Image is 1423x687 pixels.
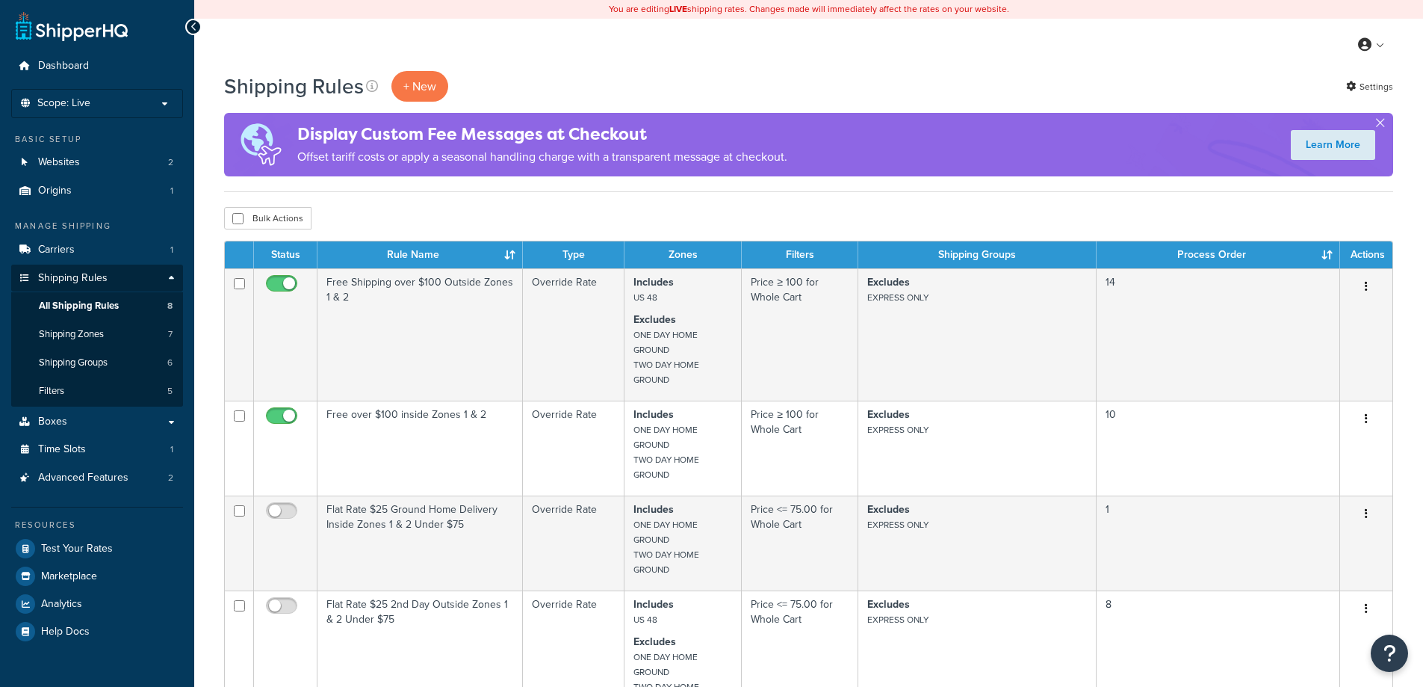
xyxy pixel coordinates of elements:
h1: Shipping Rules [224,72,364,101]
a: Marketplace [11,563,183,590]
span: 2 [168,156,173,169]
li: Time Slots [11,436,183,463]
th: Status [254,241,317,268]
a: All Shipping Rules 8 [11,292,183,320]
span: Origins [38,185,72,197]
strong: Excludes [867,274,910,290]
span: Websites [38,156,80,169]
th: Shipping Groups [858,241,1097,268]
li: Shipping Groups [11,349,183,377]
span: 5 [167,385,173,398]
h4: Display Custom Fee Messages at Checkout [297,122,787,147]
small: EXPRESS ONLY [867,518,928,532]
span: 7 [168,328,173,341]
small: US 48 [633,613,657,626]
li: Websites [11,149,183,176]
th: Actions [1340,241,1392,268]
div: Manage Shipping [11,220,183,232]
th: Process Order : activate to sort column ascending [1097,241,1340,268]
td: Price <= 75.00 for Whole Cart [742,496,858,591]
a: Boxes [11,408,183,436]
td: 14 [1097,268,1340,401]
td: Override Rate [523,401,624,496]
strong: Includes [633,274,674,290]
td: 1 [1097,496,1340,591]
a: Settings [1346,76,1393,97]
strong: Includes [633,407,674,422]
a: Shipping Zones 7 [11,321,183,348]
small: EXPRESS ONLY [867,291,928,304]
a: Analytics [11,591,183,617]
button: Open Resource Center [1371,635,1408,672]
span: Test Your Rates [41,543,113,555]
span: Carriers [38,244,75,256]
li: Dashboard [11,52,183,80]
td: Free Shipping over $100 Outside Zones 1 & 2 [317,268,523,401]
strong: Includes [633,597,674,612]
span: Analytics [41,598,82,611]
span: 8 [167,300,173,312]
small: EXPRESS ONLY [867,423,928,437]
th: Type [523,241,624,268]
a: Shipping Rules [11,265,183,292]
th: Filters [742,241,858,268]
strong: Excludes [867,502,910,517]
li: Filters [11,378,183,405]
a: Advanced Features 2 [11,464,183,492]
td: Flat Rate $25 Ground Home Delivery Inside Zones 1 & 2 Under $75 [317,496,523,591]
p: + New [391,71,448,102]
strong: Excludes [867,407,910,422]
span: Marketplace [41,570,97,583]
div: Basic Setup [11,133,183,146]
span: All Shipping Rules [39,300,119,312]
li: Shipping Zones [11,321,183,348]
li: Origins [11,177,183,205]
strong: Includes [633,502,674,517]
span: Filters [39,385,64,398]
span: 6 [167,357,173,369]
img: duties-banner-06bc72dcb5fe05cb3f9472aba00be2ae8eb53ab6f0d8bb03d382ba314ac3c341.png [224,113,297,176]
span: Dashboard [38,60,89,73]
span: Boxes [38,416,67,428]
span: Shipping Groups [39,357,108,369]
a: Help Docs [11,618,183,645]
td: Free over $100 inside Zones 1 & 2 [317,401,523,496]
span: Time Slots [38,443,86,456]
a: Learn More [1291,130,1375,160]
button: Bulk Actions [224,207,311,229]
span: Advanced Features [38,472,128,484]
td: 10 [1097,401,1340,496]
a: Carriers 1 [11,236,183,264]
span: Scope: Live [37,97,90,110]
b: LIVE [669,2,687,16]
span: Help Docs [41,626,90,638]
strong: Excludes [867,597,910,612]
small: EXPRESS ONLY [867,613,928,626]
strong: Excludes [633,634,676,650]
a: Shipping Groups 6 [11,349,183,377]
span: 1 [170,443,173,456]
strong: Excludes [633,312,676,327]
th: Zones [624,241,742,268]
td: Price ≥ 100 for Whole Cart [742,268,858,401]
th: Rule Name : activate to sort column ascending [317,241,523,268]
a: Time Slots 1 [11,436,183,463]
p: Offset tariff costs or apply a seasonal handling charge with a transparent message at checkout. [297,147,787,167]
span: 2 [168,472,173,484]
a: Websites 2 [11,149,183,176]
td: Price ≥ 100 for Whole Cart [742,401,858,496]
a: Filters 5 [11,378,183,405]
a: Test Your Rates [11,535,183,562]
td: Override Rate [523,268,624,401]
span: Shipping Zones [39,328,104,341]
small: US 48 [633,291,657,304]
li: Advanced Features [11,464,183,492]
span: 1 [170,185,173,197]
li: Shipping Rules [11,265,183,407]
div: Resources [11,519,183,532]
